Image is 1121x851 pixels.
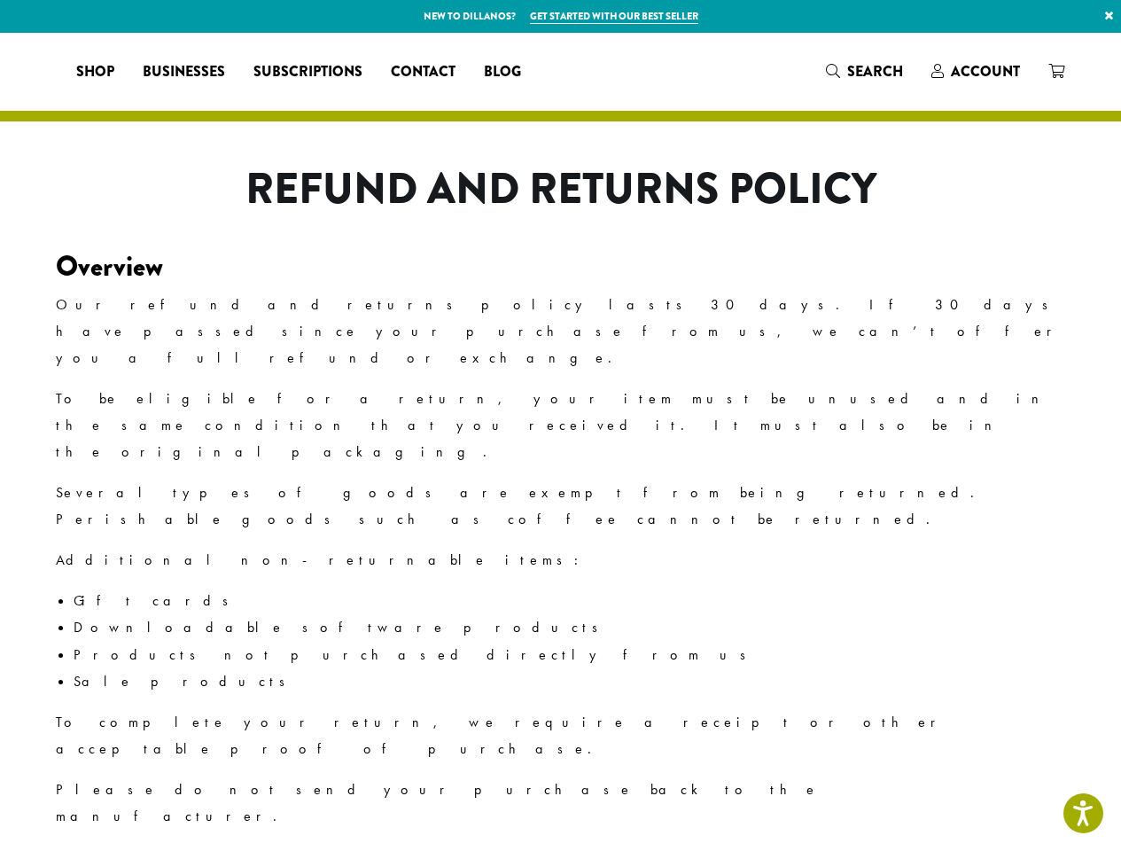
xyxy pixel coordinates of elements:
[56,386,1066,465] p: To be eligible for a return, your item must be unused and in the same condition that you received...
[951,61,1020,82] span: Account
[847,61,903,82] span: Search
[143,61,225,83] span: Businesses
[56,709,1066,762] p: To complete your return, we require a receipt or other acceptable proof of purchase.
[56,250,1066,284] h3: Overview
[56,292,1066,371] p: Our refund and returns policy lasts 30 days. If 30 days have passed since your purchase from us, ...
[56,480,1066,533] p: Several types of goods are exempt from being returned. Perishable goods such as coffee cannot be ...
[74,642,1066,668] li: Products not purchased directly from us
[74,614,1066,641] li: Downloadable software products
[56,777,1066,830] p: Please do not send your purchase back to the manufacturer.
[182,164,939,215] h1: Refund and Returns Policy
[74,668,1066,695] li: Sale products
[253,61,362,83] span: Subscriptions
[56,547,1066,574] p: Additional non-returnable items:
[530,9,698,24] a: Get started with our best seller
[76,61,114,83] span: Shop
[74,588,1066,614] li: Gift cards
[62,58,128,86] a: Shop
[812,57,917,86] a: Search
[484,61,521,83] span: Blog
[391,61,455,83] span: Contact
